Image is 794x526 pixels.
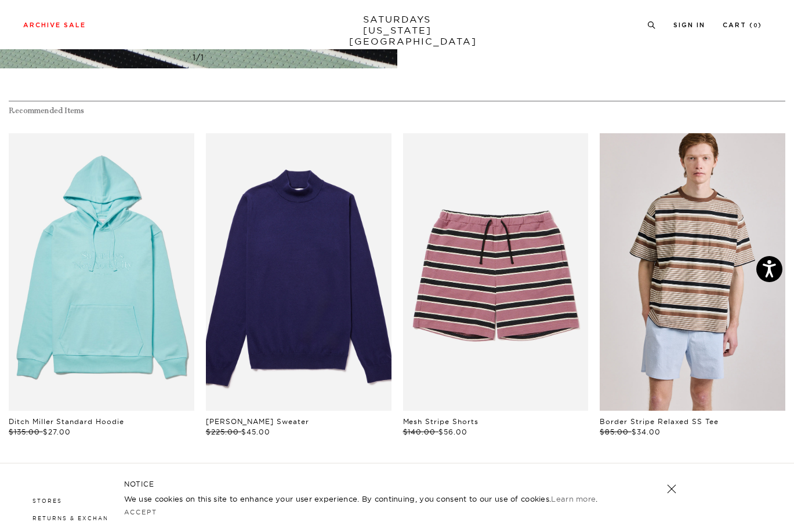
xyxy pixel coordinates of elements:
a: Returns & Exchanges [32,515,123,521]
small: 0 [753,23,758,28]
span: $45.00 [241,428,270,436]
span: $34.00 [632,428,661,436]
span: $85.00 [600,428,629,436]
span: $135.00 [9,428,40,436]
a: Border Stripe Relaxed SS Tee [600,417,719,426]
h5: NOTICE [124,479,670,490]
a: [PERSON_NAME] Sweater [206,417,309,426]
a: Sign In [673,22,705,28]
a: Archive Sale [23,22,86,28]
span: 1 [201,52,204,63]
a: Accept [124,508,158,516]
p: We use cookies on this site to enhance your user experience. By continuing, you consent to our us... [124,493,629,505]
a: Mesh Stripe Shorts [403,417,478,426]
a: Cart (0) [723,22,762,28]
span: 1 [193,52,196,63]
div: files/250308_saturdaysnyc7269.jpg [600,133,785,411]
span: $140.00 [403,428,436,436]
span: $27.00 [43,428,71,436]
span: $56.00 [438,428,467,436]
h4: Recommended Items [9,106,785,116]
a: Stores [32,498,62,504]
a: Learn more [551,494,596,503]
span: $225.00 [206,428,239,436]
a: Ditch Miller Standard Hoodie [9,417,124,426]
a: SATURDAYS[US_STATE][GEOGRAPHIC_DATA] [349,14,445,47]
